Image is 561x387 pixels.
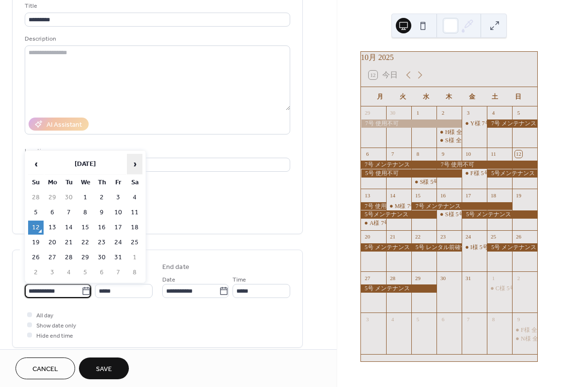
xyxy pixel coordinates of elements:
[233,275,246,285] span: Time
[439,192,447,199] div: 16
[490,192,497,199] div: 18
[28,236,44,250] td: 19
[162,275,175,285] span: Date
[389,274,396,282] div: 28
[45,251,60,265] td: 27
[28,221,44,235] td: 12
[470,243,512,252] div: I様 5号レンタル
[389,233,396,240] div: 21
[462,243,487,252] div: I様 5号レンタル
[127,191,142,205] td: 4
[512,326,537,334] div: F様 全サイズ予約
[415,87,437,106] div: 水
[78,176,93,190] th: We
[490,315,497,323] div: 8
[110,176,126,190] th: Fr
[391,87,414,106] div: 火
[436,161,537,169] div: 7号 使用不可
[414,315,421,323] div: 5
[369,87,391,106] div: 月
[490,150,497,158] div: 11
[45,236,60,250] td: 20
[465,150,472,158] div: 10
[361,202,386,210] div: 7号 使用不可
[45,176,60,190] th: Mo
[414,150,421,158] div: 8
[361,119,462,128] div: 7号 使用不可
[364,233,371,240] div: 20
[414,233,421,240] div: 22
[78,221,93,235] td: 15
[414,109,421,117] div: 1
[414,192,421,199] div: 15
[465,233,472,240] div: 24
[389,192,396,199] div: 14
[127,154,142,174] span: ›
[96,364,112,374] span: Save
[110,206,126,220] td: 10
[28,206,44,220] td: 5
[461,87,483,106] div: 金
[25,146,288,156] div: Location
[445,210,476,219] div: S様 5号予約
[94,236,109,250] td: 23
[439,274,447,282] div: 30
[28,191,44,205] td: 28
[496,284,527,293] div: C様 5号試着
[364,274,371,282] div: 27
[127,236,142,250] td: 25
[512,335,537,343] div: N様 全サイズ試着
[25,1,288,11] div: Title
[110,266,126,280] td: 7
[61,221,77,235] td: 14
[78,191,93,205] td: 1
[487,119,537,128] div: 7号 メンテナンス
[462,169,487,178] div: F様 5号予約
[515,274,522,282] div: 2
[515,233,522,240] div: 26
[94,221,109,235] td: 16
[94,266,109,280] td: 6
[445,136,491,145] div: S様 全サイズ試着
[78,251,93,265] td: 29
[515,150,522,158] div: 12
[361,284,436,293] div: 5号 メンテナンス
[361,210,436,219] div: 5号メンテナンス
[45,221,60,235] td: 13
[386,202,411,210] div: M様 7号予約
[465,109,472,117] div: 3
[436,210,462,219] div: S様 5号予約
[465,274,472,282] div: 31
[36,321,76,331] span: Show date only
[370,219,402,227] div: A様 7号試着
[515,315,522,323] div: 9
[45,266,60,280] td: 3
[487,284,512,293] div: C様 5号試着
[361,243,411,252] div: 5号 メンテナンス
[470,169,501,178] div: F様 5号予約
[29,154,43,174] span: ‹
[411,202,512,210] div: 7号 メンテナンス
[411,178,436,186] div: S様 5号試着
[61,206,77,220] td: 7
[110,221,126,235] td: 17
[490,109,497,117] div: 4
[61,191,77,205] td: 30
[28,176,44,190] th: Su
[45,206,60,220] td: 6
[94,176,109,190] th: Th
[490,233,497,240] div: 25
[110,251,126,265] td: 31
[110,236,126,250] td: 24
[78,206,93,220] td: 8
[45,191,60,205] td: 29
[445,128,492,136] div: H様 全サイズ試着
[78,236,93,250] td: 22
[465,192,472,199] div: 17
[127,221,142,235] td: 18
[127,251,142,265] td: 1
[364,192,371,199] div: 13
[364,315,371,323] div: 3
[28,266,44,280] td: 2
[465,315,472,323] div: 7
